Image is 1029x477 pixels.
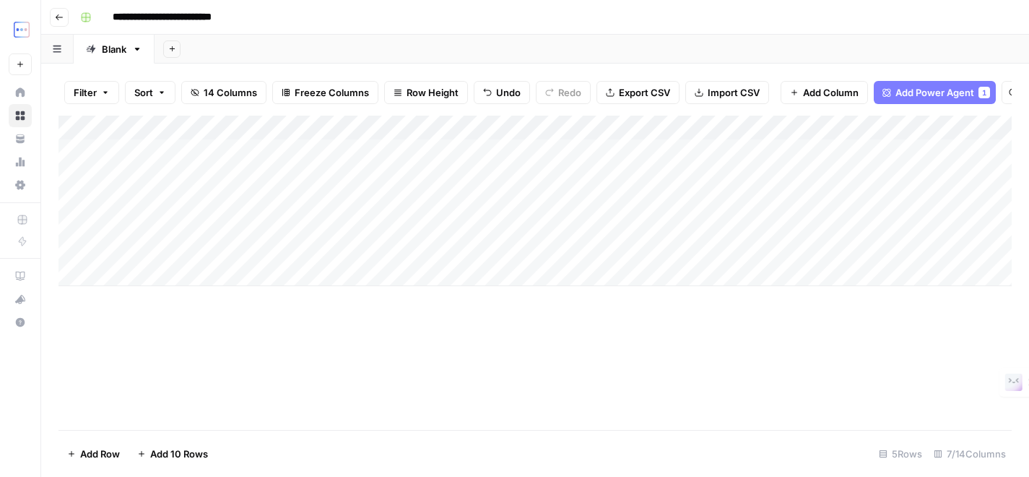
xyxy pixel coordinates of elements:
button: Filter [64,81,119,104]
button: Import CSV [685,81,769,104]
span: Redo [558,85,581,100]
span: Sort [134,85,153,100]
img: TripleDart Logo [9,17,35,43]
span: Filter [74,85,97,100]
a: Settings [9,173,32,197]
span: 1 [982,87,986,98]
button: Help + Support [9,311,32,334]
button: Export CSV [596,81,680,104]
button: 14 Columns [181,81,266,104]
button: Workspace: TripleDart [9,12,32,48]
div: Blank [102,42,126,56]
span: Add Power Agent [895,85,974,100]
button: Undo [474,81,530,104]
div: What's new? [9,288,31,310]
span: Add 10 Rows [150,447,208,461]
a: Blank [74,35,155,64]
button: Sort [125,81,175,104]
a: Browse [9,104,32,127]
a: AirOps Academy [9,265,32,288]
div: 5 Rows [873,442,928,465]
button: Add Row [58,442,129,465]
a: Usage [9,150,32,173]
div: 1 [978,87,990,98]
button: Row Height [384,81,468,104]
a: Home [9,81,32,104]
span: Row Height [407,85,459,100]
button: Add Column [781,81,868,104]
span: 14 Columns [204,85,257,100]
span: Add Column [803,85,859,100]
button: Redo [536,81,591,104]
button: Add 10 Rows [129,442,217,465]
span: Add Row [80,447,120,461]
span: Freeze Columns [295,85,369,100]
button: What's new? [9,288,32,311]
span: Undo [496,85,521,100]
span: Import CSV [708,85,760,100]
span: Export CSV [619,85,670,100]
button: Add Power Agent1 [874,81,996,104]
div: 7/14 Columns [928,442,1012,465]
a: Your Data [9,127,32,150]
button: Freeze Columns [272,81,378,104]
